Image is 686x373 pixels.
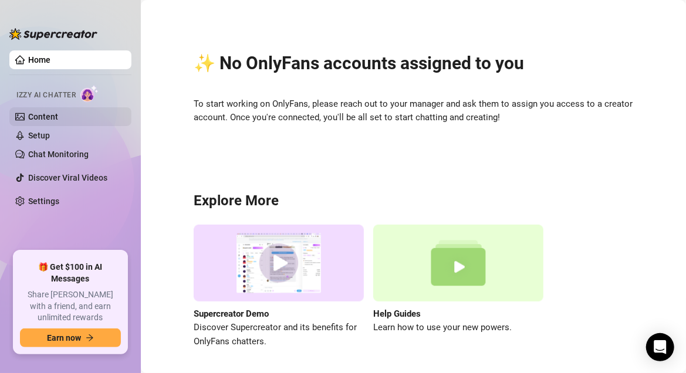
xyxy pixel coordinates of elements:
h2: ✨ No OnlyFans accounts assigned to you [194,52,633,74]
img: supercreator demo [194,225,364,301]
span: Share [PERSON_NAME] with a friend, and earn unlimited rewards [20,289,121,324]
img: logo-BBDzfeDw.svg [9,28,97,40]
span: Learn how to use your new powers. [373,321,543,335]
button: Earn nowarrow-right [20,328,121,347]
a: Settings [28,196,59,206]
span: arrow-right [86,334,94,342]
strong: Help Guides [373,308,421,319]
a: Chat Monitoring [28,150,89,159]
strong: Supercreator Demo [194,308,269,319]
a: Content [28,112,58,121]
a: Setup [28,131,50,140]
span: Discover Supercreator and its benefits for OnlyFans chatters. [194,321,364,348]
span: Izzy AI Chatter [16,90,76,101]
a: Supercreator DemoDiscover Supercreator and its benefits for OnlyFans chatters. [194,225,364,348]
h3: Explore More [194,192,633,211]
a: Help GuidesLearn how to use your new powers. [373,225,543,348]
span: 🎁 Get $100 in AI Messages [20,262,121,284]
a: Home [28,55,50,65]
span: Earn now [47,333,81,343]
a: Discover Viral Videos [28,173,107,182]
span: To start working on OnlyFans, please reach out to your manager and ask them to assign you access ... [194,97,633,125]
div: Open Intercom Messenger [646,333,674,361]
img: help guides [373,225,543,301]
img: AI Chatter [80,85,99,102]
